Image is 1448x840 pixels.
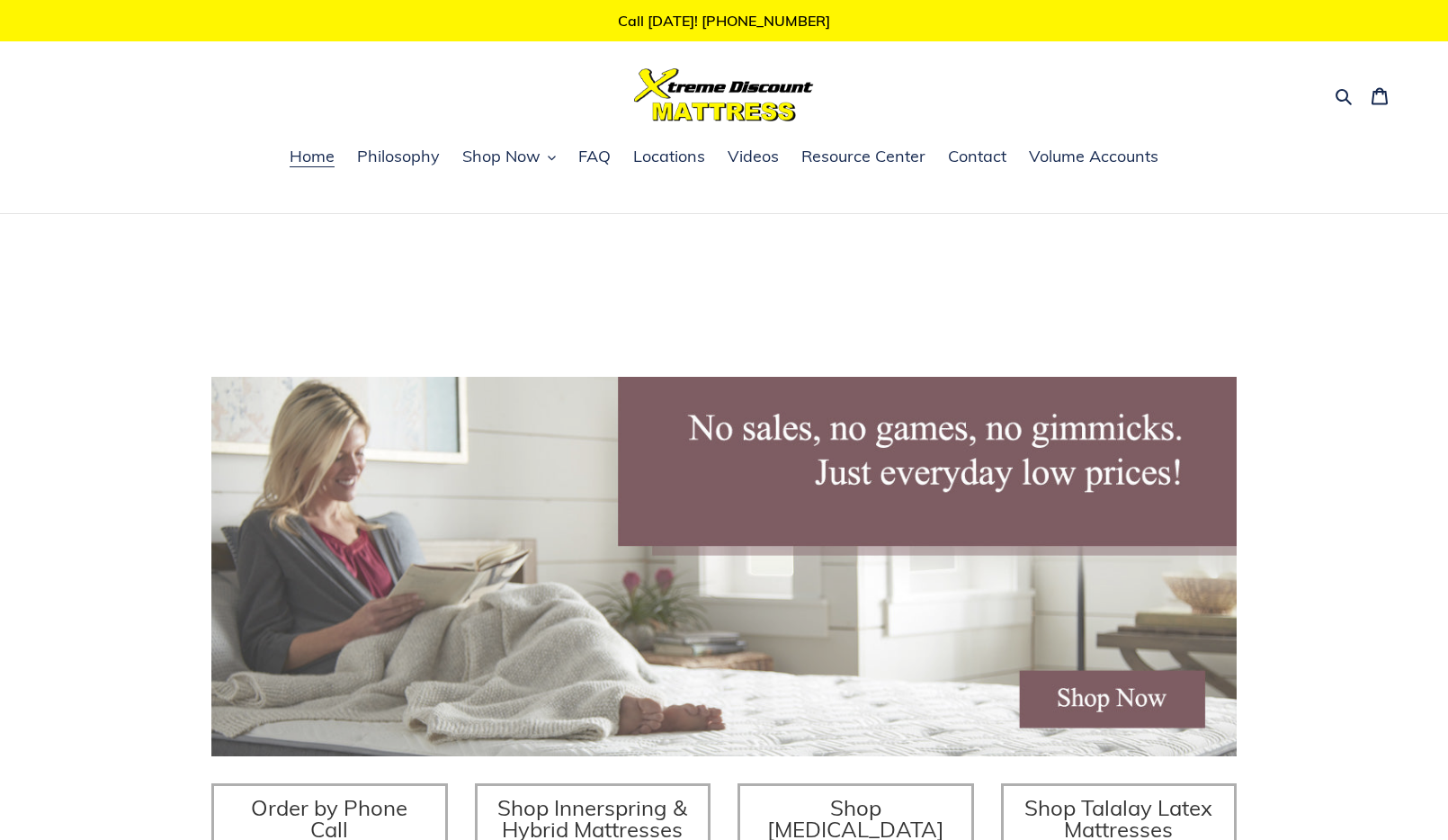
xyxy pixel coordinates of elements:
a: Contact [939,144,1015,171]
a: FAQ [569,144,620,171]
a: Home [281,144,344,171]
span: Volume Accounts [1029,146,1158,167]
a: Resource Center [792,144,934,171]
span: Philosophy [357,146,440,167]
span: Shop Now [462,146,541,167]
a: Videos [719,144,788,171]
a: Volume Accounts [1020,144,1167,171]
span: FAQ [578,146,611,167]
span: Contact [948,146,1006,167]
button: Shop Now [453,144,565,171]
span: Videos [728,146,779,167]
img: herobannermay2022-1652879215306_1200x.jpg [211,377,1237,756]
span: Home [290,146,335,167]
span: Resource Center [801,146,925,167]
a: Locations [624,144,714,171]
img: Xtreme Discount Mattress [634,68,814,121]
a: Philosophy [348,144,449,171]
span: Locations [633,146,705,167]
